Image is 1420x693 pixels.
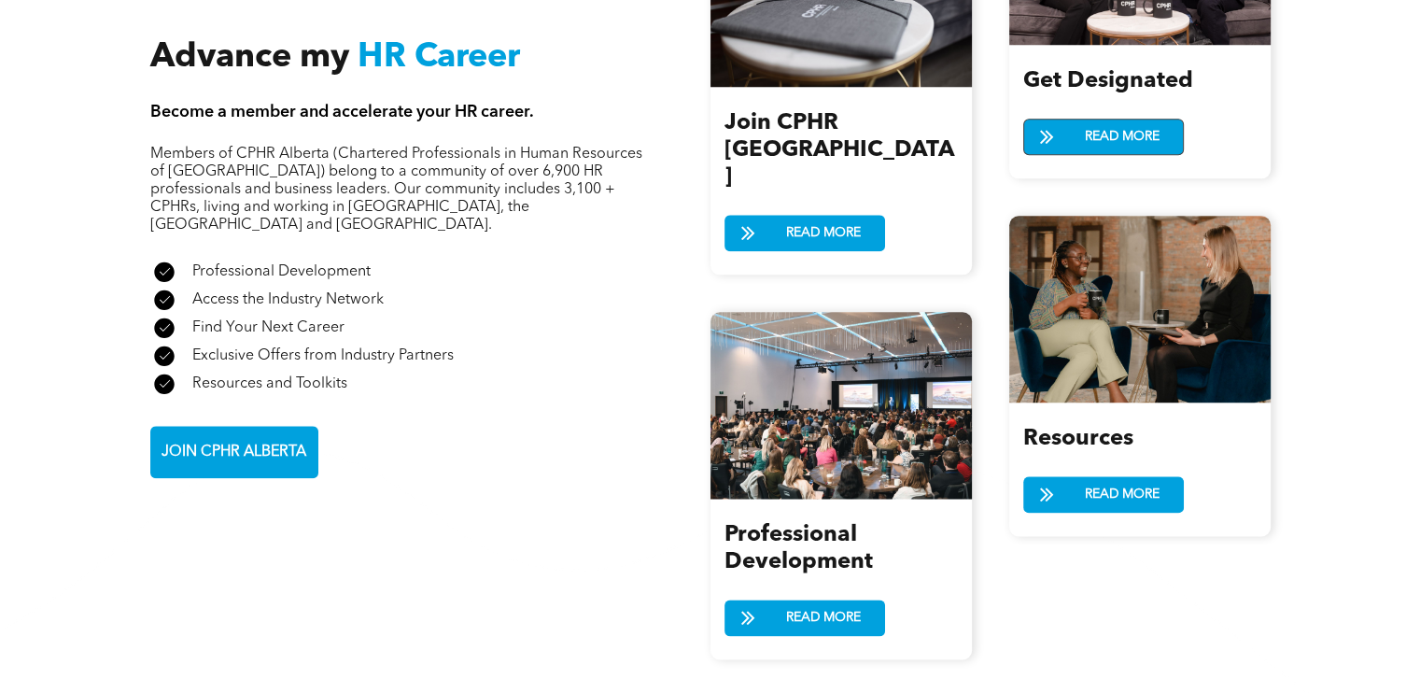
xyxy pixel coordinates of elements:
span: Resources [1023,428,1133,450]
span: READ MORE [1078,120,1166,154]
span: Get Designated [1023,70,1193,92]
span: HR Career [358,41,520,75]
span: Join CPHR [GEOGRAPHIC_DATA] [724,112,954,189]
span: Become a member and accelerate your HR career. [150,104,534,120]
span: Access the Industry Network [192,292,384,307]
span: Members of CPHR Alberta (Chartered Professionals in Human Resources of [GEOGRAPHIC_DATA]) belong ... [150,147,642,233]
span: JOIN CPHR ALBERTA [155,434,313,471]
span: Professional Development [192,264,371,279]
a: READ MORE [724,600,885,636]
span: READ MORE [780,601,867,635]
a: READ MORE [1023,119,1184,155]
a: READ MORE [1023,476,1184,513]
span: READ MORE [1078,477,1166,512]
a: READ MORE [724,215,885,251]
span: Find Your Next Career [192,320,344,335]
span: Professional Development [724,524,873,573]
span: READ MORE [780,216,867,250]
span: Exclusive Offers from Industry Partners [192,348,454,363]
span: Resources and Toolkits [192,376,347,391]
a: JOIN CPHR ALBERTA [150,426,318,478]
span: Advance my [150,41,349,75]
